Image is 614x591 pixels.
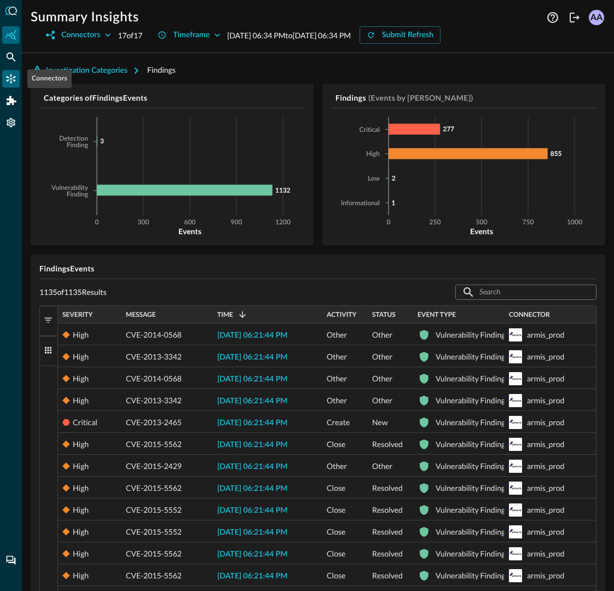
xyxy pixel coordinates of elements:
div: Vulnerability Finding [436,521,505,543]
div: armis_prod [527,455,564,477]
div: Vulnerability Finding [436,324,505,346]
span: Close [327,477,345,499]
span: Resolved [372,565,403,587]
button: Submit Refresh [360,26,441,44]
span: Close [327,565,345,587]
div: High [73,543,89,565]
div: Vulnerability Finding [436,499,505,521]
tspan: 1200 [275,219,291,226]
h1: Summary Insights [31,9,139,26]
span: Other [327,390,347,412]
span: Other [372,455,392,477]
h5: Findings Events [39,263,596,274]
div: High [73,565,89,587]
div: Federated Search [2,48,20,66]
span: Resolved [372,521,403,543]
div: Vulnerability Finding [436,390,505,412]
span: Close [327,499,345,521]
button: Connectors [39,26,118,44]
span: Severity [62,311,92,318]
span: [DATE] 06:21:44 PM [217,463,287,471]
span: CVE-2015-5552 [126,499,182,521]
svg: Armis Centrix [509,350,522,363]
span: Other [327,368,347,390]
span: Create [327,412,350,433]
div: Vulnerability Finding [436,346,505,368]
span: Resolved [372,477,403,499]
tspan: 1132 [275,186,291,194]
span: Resolved [372,499,403,521]
span: CVE-2015-5552 [126,521,182,543]
span: Findings [147,65,176,74]
div: AA [589,10,604,25]
tspan: High [366,151,380,158]
tspan: Detection [59,136,88,142]
div: High [73,499,89,521]
div: Connectors [2,70,20,88]
svg: Armis Centrix [509,503,522,517]
span: Resolved [372,543,403,565]
svg: Armis Centrix [509,569,522,582]
button: Investigation Categories [31,62,147,79]
span: Other [372,390,392,412]
div: armis_prod [527,521,564,543]
div: High [73,433,89,455]
tspan: 300 [138,219,149,226]
tspan: 500 [476,219,488,226]
span: Event Type [418,311,456,318]
span: CVE-2014-0568 [126,368,182,390]
tspan: 0 [95,219,99,226]
p: 1135 of 1135 Results [39,287,107,297]
div: High [73,455,89,477]
span: Resolved [372,433,403,455]
span: [DATE] 06:21:44 PM [217,572,287,580]
svg: Armis Centrix [509,416,522,429]
span: Message [126,311,156,318]
span: Other [327,324,347,346]
span: CVE-2015-5562 [126,565,182,587]
div: armis_prod [527,499,564,521]
tspan: 2 [392,174,396,182]
tspan: Finding [67,192,89,198]
svg: Armis Centrix [509,482,522,495]
div: armis_prod [527,565,564,587]
div: Vulnerability Finding [436,368,505,390]
span: CVE-2015-5562 [126,477,182,499]
div: armis_prod [527,412,564,433]
tspan: 750 [523,219,534,226]
div: High [73,477,89,499]
div: High [73,324,89,346]
span: Time [217,311,233,318]
span: [DATE] 06:21:44 PM [217,419,287,427]
tspan: Vulnerability [51,185,89,192]
div: Settings [2,114,20,131]
svg: Armis Centrix [509,438,522,451]
div: armis_prod [527,390,564,412]
div: Vulnerability Finding [436,565,505,587]
tspan: 0 [387,219,391,226]
span: CVE-2013-3342 [126,390,182,412]
div: High [73,390,89,412]
tspan: Events [178,227,201,236]
span: [DATE] 06:21:44 PM [217,332,287,339]
div: High [73,521,89,543]
tspan: Low [368,176,380,182]
span: Other [372,346,392,368]
span: [DATE] 06:21:44 PM [217,354,287,361]
span: Connector [509,311,550,318]
button: Timeframe [151,26,227,44]
div: High [73,368,89,390]
div: Vulnerability Finding [436,455,505,477]
div: armis_prod [527,477,564,499]
span: [DATE] 06:21:44 PM [217,485,287,493]
div: Addons [3,92,20,109]
p: 17 of 17 [118,30,142,41]
span: [DATE] 06:21:44 PM [217,441,287,449]
div: Critical [73,412,97,433]
span: Close [327,521,345,543]
h5: Findings [335,92,366,103]
span: Activity [327,311,356,318]
div: Vulnerability Finding [436,477,505,499]
svg: Armis Centrix [509,394,522,407]
tspan: Events [470,227,493,236]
